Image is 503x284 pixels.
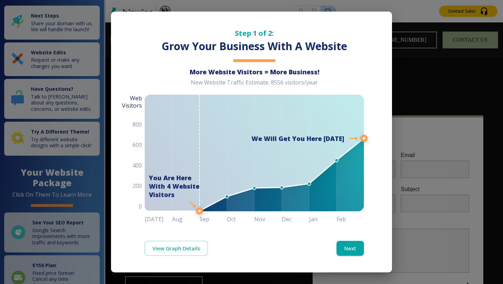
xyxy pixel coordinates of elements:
div: New Website Traffic Estimate: 8556 visitors/year [145,79,364,92]
h6: Aug [172,214,200,224]
button: Next [337,241,364,256]
h6: Dec [282,214,309,224]
h6: [DATE] [145,214,172,224]
a: View Graph Details [145,241,208,256]
h5: Step 1 of 2: [145,28,364,38]
h6: Feb [337,214,364,224]
h6: Nov [254,214,282,224]
h6: Jan [309,214,337,224]
h6: Sep [200,214,227,224]
h6: More Website Visitors = More Business! [145,68,364,76]
h6: Oct [227,214,254,224]
h3: Grow Your Business With A Website [145,39,364,54]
